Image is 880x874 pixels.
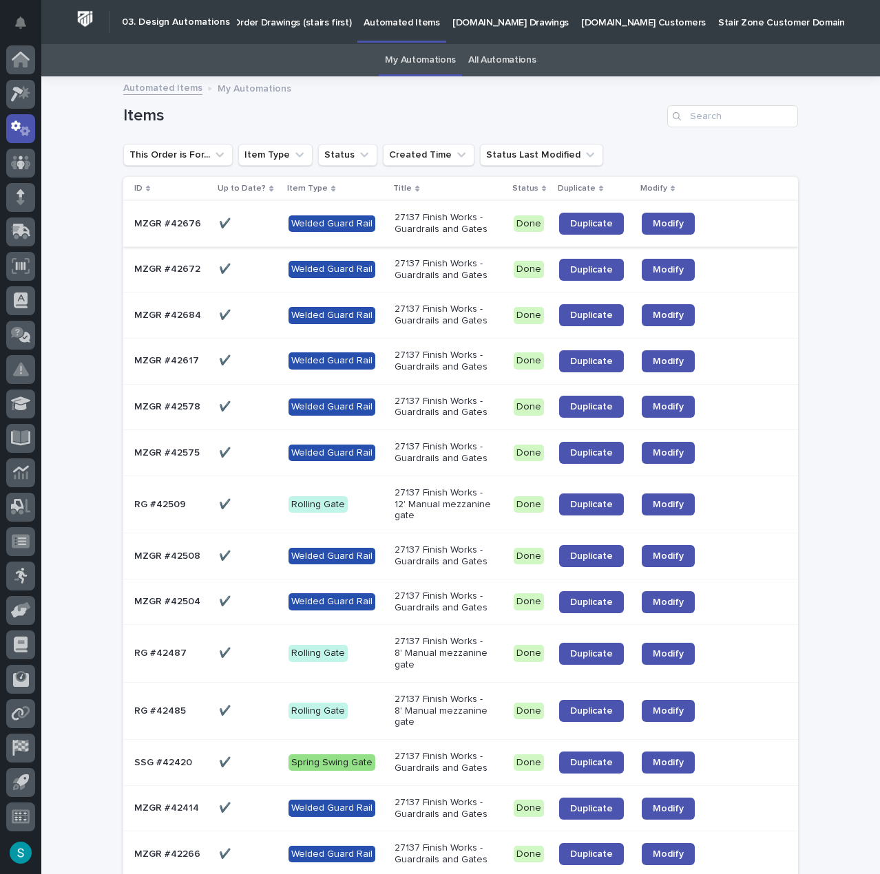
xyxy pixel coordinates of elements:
[570,804,613,813] span: Duplicate
[123,740,798,786] tr: SSG #42420SSG #42420 ✔️✔️ Spring Swing Gate27137 Finish Works - Guardrails and GatesDoneDuplicate...
[219,398,233,413] p: ✔️
[123,533,798,579] tr: MZGR #42508MZGR #42508 ✔️✔️ Welded Guard Rail27137 Finish Works - Guardrails and GatesDoneDuplica...
[123,201,798,247] tr: MZGR #42676MZGR #42676 ✔️✔️ Welded Guard Rail27137 Finish Works - Guardrails and GatesDoneDuplica...
[653,649,684,659] span: Modify
[642,591,695,613] a: Modify
[289,398,375,416] div: Welded Guard Rail
[219,645,233,659] p: ✔️
[395,636,493,670] p: 27137 Finish Works - 8' Manual mezzanine gate
[468,44,536,76] a: All Automations
[514,846,544,863] div: Done
[570,849,613,859] span: Duplicate
[559,643,624,665] a: Duplicate
[123,246,798,292] tr: MZGR #42672MZGR #42672 ✔️✔️ Welded Guard Rail27137 Finish Works - Guardrails and GatesDoneDuplica...
[642,798,695,820] a: Modify
[653,265,684,275] span: Modify
[318,144,377,166] button: Status
[395,487,493,522] p: 27137 Finish Works - 12' Manual mezzanine gate
[17,17,35,39] div: Notifications
[642,396,695,418] a: Modify
[289,352,375,370] div: Welded Guard Rail
[642,350,695,372] a: Modify
[395,590,493,614] p: 27137 Finish Works - Guardrails and Gates
[570,758,613,767] span: Duplicate
[287,181,328,196] p: Item Type
[134,181,143,196] p: ID
[134,548,203,562] p: MZGR #42508
[134,800,202,814] p: MZGR #42414
[395,751,493,774] p: 27137 Finish Works - Guardrails and Gates
[653,849,684,859] span: Modify
[653,551,684,561] span: Modify
[395,441,493,465] p: 27137 Finish Works - Guardrails and Gates
[667,105,798,127] input: Search
[395,842,493,866] p: 27137 Finish Works - Guardrails and Gates
[559,545,624,567] a: Duplicate
[559,442,624,464] a: Duplicate
[123,106,662,126] h1: Items
[123,292,798,339] tr: MZGR #42684MZGR #42684 ✔️✔️ Welded Guard Rail27137 Finish Works - Guardrails and GatesDoneDuplica...
[219,215,233,230] p: ✔️
[219,496,233,511] p: ✔️
[514,261,544,278] div: Done
[218,80,291,95] p: My Automations
[238,144,313,166] button: Item Type
[123,430,798,476] tr: MZGR #42575MZGR #42575 ✔️✔️ Welded Guard Rail27137 Finish Works - Guardrails and GatesDoneDuplica...
[289,307,375,324] div: Welded Guard Rail
[559,798,624,820] a: Duplicate
[289,593,375,610] div: Welded Guard Rail
[642,259,695,281] a: Modify
[642,304,695,326] a: Modify
[6,8,35,37] button: Notifications
[514,800,544,817] div: Done
[514,215,544,233] div: Done
[570,649,613,659] span: Duplicate
[289,645,348,662] div: Rolling Gate
[219,261,233,275] p: ✔️
[289,496,348,513] div: Rolling Gate
[219,352,233,367] p: ✔️
[219,703,233,717] p: ✔️
[219,754,233,769] p: ✔️
[514,398,544,416] div: Done
[570,597,613,607] span: Duplicate
[570,500,613,509] span: Duplicate
[219,800,233,814] p: ✔️
[134,496,189,511] p: RG #42509
[395,797,493,820] p: 27137 Finish Works - Guardrails and Gates
[653,310,684,320] span: Modify
[123,785,798,831] tr: MZGR #42414MZGR #42414 ✔️✔️ Welded Guard Rail27137 Finish Works - Guardrails and GatesDoneDuplica...
[289,261,375,278] div: Welded Guard Rail
[514,703,544,720] div: Done
[642,442,695,464] a: Modify
[559,259,624,281] a: Duplicate
[514,754,544,771] div: Done
[134,215,204,230] p: MZGR #42676
[219,846,233,860] p: ✔️
[653,356,684,366] span: Modify
[558,181,596,196] p: Duplicate
[289,800,375,817] div: Welded Guard Rail
[123,384,798,430] tr: MZGR #42578MZGR #42578 ✔️✔️ Welded Guard Rail27137 Finish Works - Guardrails and GatesDoneDuplica...
[570,551,613,561] span: Duplicate
[570,310,613,320] span: Duplicate
[395,694,493,728] p: 27137 Finish Works - 8' Manual mezzanine gate
[395,212,493,235] p: 27137 Finish Works - Guardrails and Gates
[514,645,544,662] div: Done
[6,838,35,867] button: users-avatar
[514,445,544,462] div: Done
[123,476,798,533] tr: RG #42509RG #42509 ✔️✔️ Rolling Gate27137 Finish Works - 12' Manual mezzanine gateDoneDuplicateMo...
[289,754,375,771] div: Spring Swing Gate
[123,682,798,739] tr: RG #42485RG #42485 ✔️✔️ Rolling Gate27137 Finish Works - 8' Manual mezzanine gateDoneDuplicateModify
[123,144,233,166] button: This Order is For...
[289,215,375,233] div: Welded Guard Rail
[134,645,189,659] p: RG #42487
[653,804,684,813] span: Modify
[123,579,798,625] tr: MZGR #42504MZGR #42504 ✔️✔️ Welded Guard Rail27137 Finish Works - Guardrails and GatesDoneDuplica...
[640,181,667,196] p: Modify
[134,754,195,769] p: SSG #42420
[123,625,798,682] tr: RG #42487RG #42487 ✔️✔️ Rolling Gate27137 Finish Works - 8' Manual mezzanine gateDoneDuplicateModify
[383,144,474,166] button: Created Time
[653,500,684,509] span: Modify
